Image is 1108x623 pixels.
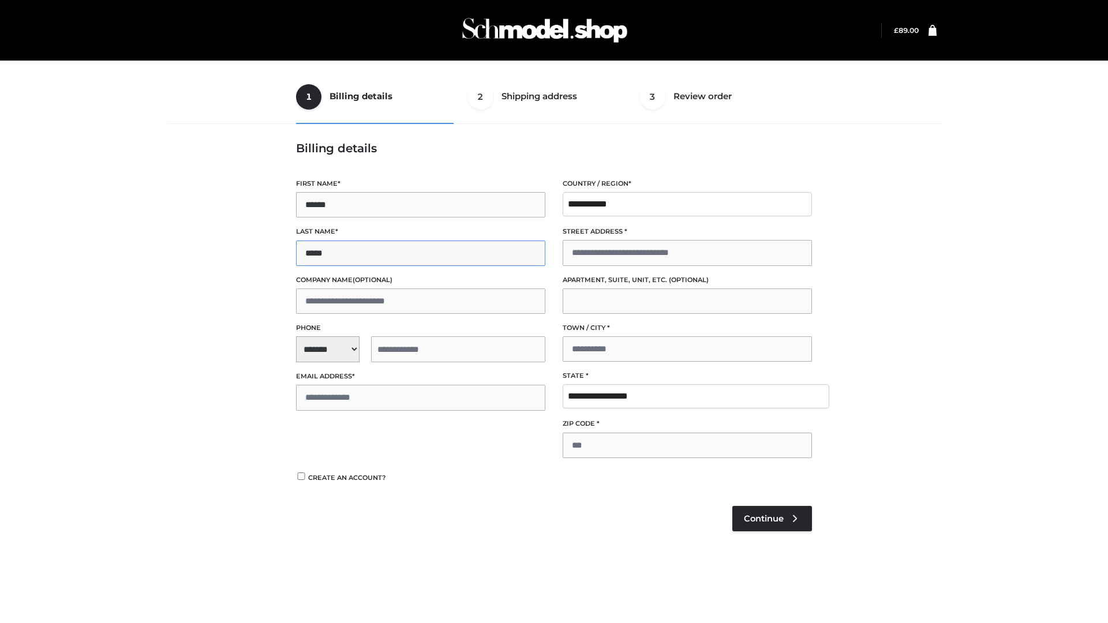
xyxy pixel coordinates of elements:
a: Continue [732,506,812,531]
span: (optional) [353,276,392,284]
label: First name [296,178,545,189]
input: Create an account? [296,472,306,480]
label: Email address [296,371,545,382]
label: Country / Region [563,178,812,189]
a: £89.00 [894,26,919,35]
span: £ [894,26,899,35]
label: Apartment, suite, unit, etc. [563,275,812,286]
label: ZIP Code [563,418,812,429]
h3: Billing details [296,141,812,155]
label: Phone [296,322,545,333]
span: Create an account? [308,474,386,482]
label: State [563,370,812,381]
bdi: 89.00 [894,26,919,35]
label: Last name [296,226,545,237]
img: Schmodel Admin 964 [458,7,631,53]
label: Company name [296,275,545,286]
span: Continue [744,513,784,524]
label: Street address [563,226,812,237]
span: (optional) [669,276,709,284]
label: Town / City [563,322,812,333]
